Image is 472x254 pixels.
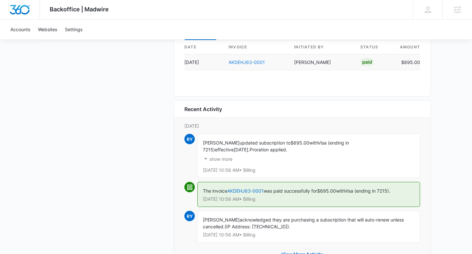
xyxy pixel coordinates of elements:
[309,140,318,146] span: with
[203,217,240,222] span: [PERSON_NAME]
[344,188,390,194] span: Visa (ending in 7215).
[394,54,420,70] td: $695.00
[229,59,265,65] a: AKDEHJ63-0001
[203,140,240,146] span: [PERSON_NAME]
[355,40,394,54] th: status
[203,197,415,201] p: [DATE] 10:56 AM • Billing
[240,140,291,146] span: updated subscription to
[264,188,317,194] span: was paid successfully for
[184,211,195,221] span: RY
[227,188,264,194] a: AKDEHJ63-0001
[184,122,420,129] p: [DATE]
[317,188,336,194] span: $695.00
[6,19,34,39] a: Accounts
[394,40,420,54] th: amount
[209,157,232,161] p: show more
[289,40,355,54] th: Initiated By
[203,233,415,237] p: [DATE] 10:56 AM • Billing
[360,58,374,66] div: Paid
[184,105,222,113] h6: Recent Activity
[289,54,355,70] td: [PERSON_NAME]
[215,147,234,152] span: effective
[61,19,86,39] a: Settings
[291,140,309,146] span: $695.00
[223,40,289,54] th: invoice
[184,134,195,144] span: RY
[250,147,287,152] span: Proration applied.
[234,147,250,152] span: [DATE].
[184,40,223,54] th: date
[203,217,404,229] span: acknowledged they are purchasing a subscription that will auto-renew unless cancelled.
[50,6,109,13] span: Backoffice | Madwire
[225,224,290,229] span: (IP Address: [TECHNICAL_ID]).
[203,168,415,172] p: [DATE] 10:56 AM • Billing
[336,188,344,194] span: with
[184,54,223,70] td: [DATE]
[34,19,61,39] a: Websites
[203,188,227,194] span: The invoice
[203,153,232,165] button: show more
